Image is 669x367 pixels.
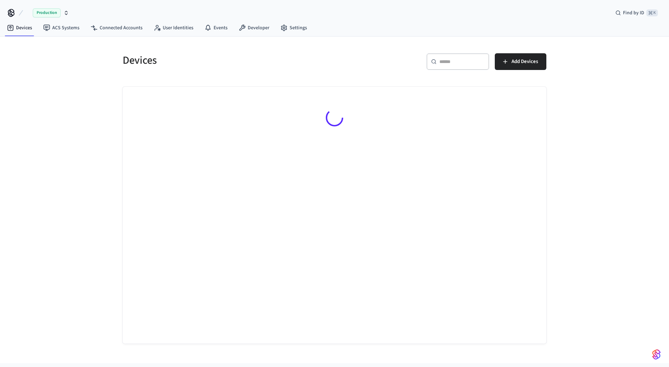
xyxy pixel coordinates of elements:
span: Production [33,8,61,17]
a: User Identities [148,22,199,34]
img: SeamLogoGradient.69752ec5.svg [652,349,661,360]
div: Find by ID⌘ K [610,7,663,19]
span: ⌘ K [646,9,658,16]
a: Events [199,22,233,34]
a: Settings [275,22,313,34]
a: Devices [1,22,38,34]
h5: Devices [123,53,330,68]
span: Find by ID [623,9,644,16]
a: ACS Systems [38,22,85,34]
a: Developer [233,22,275,34]
span: Add Devices [512,57,538,66]
button: Add Devices [495,53,546,70]
a: Connected Accounts [85,22,148,34]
